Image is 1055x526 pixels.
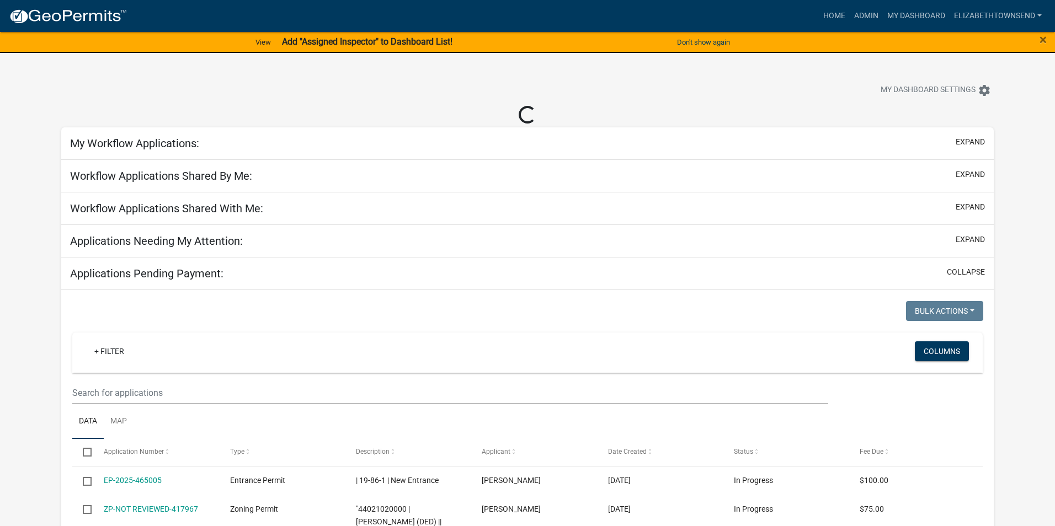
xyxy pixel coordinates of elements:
[345,439,471,465] datatable-header-cell: Description
[860,448,883,455] span: Fee Due
[70,137,199,150] h5: My Workflow Applications:
[1040,32,1047,47] span: ×
[104,476,162,485] a: EP-2025-465005
[608,504,631,513] span: 05/08/2025
[70,169,252,183] h5: Workflow Applications Shared By Me:
[947,266,985,278] button: collapse
[1040,33,1047,46] button: Close
[860,476,888,485] span: $100.00
[978,84,991,97] i: settings
[608,448,647,455] span: Date Created
[70,202,263,215] h5: Workflow Applications Shared With Me:
[597,439,723,465] datatable-header-cell: Date Created
[282,36,452,47] strong: Add "Assigned Inspector" to Dashboard List!
[251,33,275,51] a: View
[356,448,390,455] span: Description
[104,504,198,513] a: ZP-NOT REVIEWED-417967
[230,476,285,485] span: Entrance Permit
[230,504,278,513] span: Zoning Permit
[734,504,773,513] span: In Progress
[819,6,850,26] a: Home
[104,448,164,455] span: Application Number
[872,79,1000,101] button: My Dashboard Settingssettings
[70,234,243,248] h5: Applications Needing My Attention:
[956,136,985,148] button: expand
[883,6,950,26] a: My Dashboard
[72,439,93,465] datatable-header-cell: Select
[482,448,510,455] span: Applicant
[219,439,345,465] datatable-header-cell: Type
[86,341,133,361] a: + Filter
[356,476,439,485] span: | 19-86-1 | New Entrance
[734,448,753,455] span: Status
[950,6,1046,26] a: ElizabethTownsend
[860,504,884,513] span: $75.00
[482,504,541,513] span: Caitlin Csesznegi
[471,439,597,465] datatable-header-cell: Applicant
[72,404,104,439] a: Data
[104,404,134,439] a: Map
[906,301,983,321] button: Bulk Actions
[70,267,223,280] h5: Applications Pending Payment:
[881,84,976,97] span: My Dashboard Settings
[72,382,829,404] input: Search for applications
[956,169,985,180] button: expand
[608,476,631,485] span: 08/17/2025
[734,476,773,485] span: In Progress
[482,476,541,485] span: Tyler Halvorson
[956,201,985,213] button: expand
[230,448,244,455] span: Type
[956,234,985,245] button: expand
[93,439,219,465] datatable-header-cell: Application Number
[723,439,849,465] datatable-header-cell: Status
[850,6,883,26] a: Admin
[915,341,969,361] button: Columns
[849,439,975,465] datatable-header-cell: Fee Due
[673,33,734,51] button: Don't show again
